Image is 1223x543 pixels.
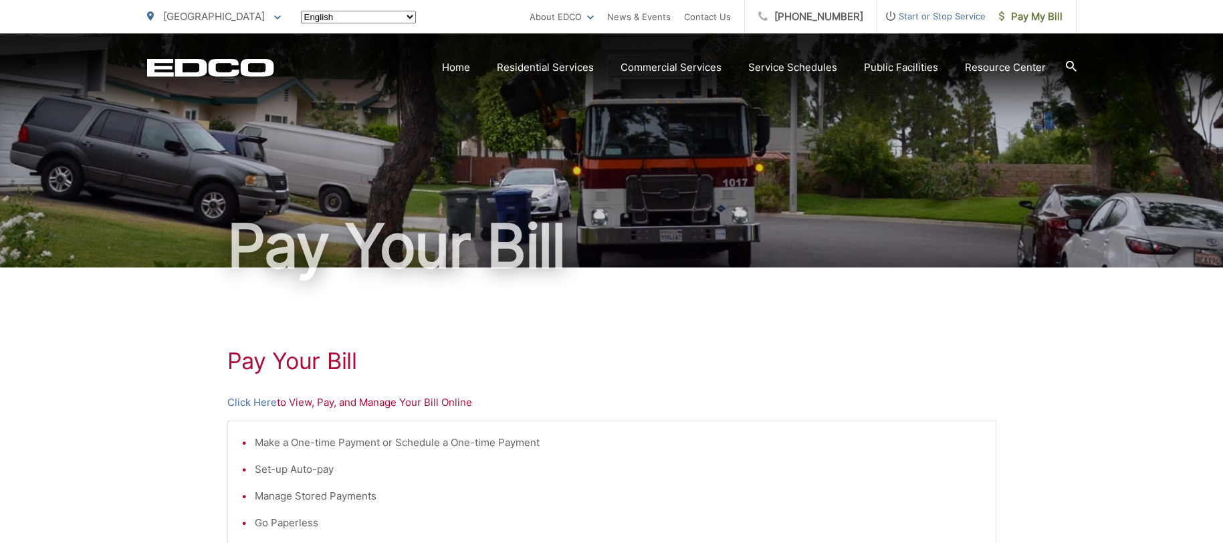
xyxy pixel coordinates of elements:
a: Home [442,60,470,76]
p: to View, Pay, and Manage Your Bill Online [227,395,996,411]
h1: Pay Your Bill [227,348,996,374]
a: Public Facilities [864,60,938,76]
a: Contact Us [684,9,731,25]
li: Set-up Auto-pay [255,461,982,477]
a: EDCD logo. Return to the homepage. [147,58,274,77]
a: Resource Center [965,60,1046,76]
li: Make a One-time Payment or Schedule a One-time Payment [255,435,982,451]
li: Go Paperless [255,515,982,531]
a: About EDCO [530,9,594,25]
select: Select a language [301,11,416,23]
h1: Pay Your Bill [147,213,1077,280]
a: Residential Services [497,60,594,76]
a: Service Schedules [748,60,837,76]
a: Commercial Services [621,60,721,76]
span: [GEOGRAPHIC_DATA] [163,10,265,23]
li: Manage Stored Payments [255,488,982,504]
a: News & Events [607,9,671,25]
span: Pay My Bill [999,9,1063,25]
a: Click Here [227,395,277,411]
